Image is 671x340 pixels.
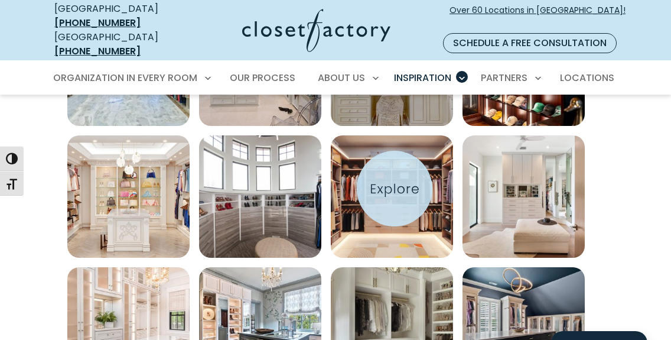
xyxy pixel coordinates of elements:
span: Organization in Every Room [53,71,197,85]
a: Schedule a Free Consultation [443,33,617,53]
div: [GEOGRAPHIC_DATA] [54,30,183,59]
span: Locations [560,71,614,85]
img: Walk-in closet with Slab drawer fronts, LED-lit upper cubbies, double-hang rods, divided shelving... [331,135,453,258]
span: Over 60 Locations in [GEOGRAPHIC_DATA]! [449,4,626,29]
span: Inspiration [394,71,451,85]
img: Contemporary wardrobe closet with slab front cabinet doors and drawers. The central built-in unit... [462,135,585,258]
nav: Primary Menu [45,61,626,95]
span: About Us [318,71,365,85]
a: [PHONE_NUMBER] [54,16,141,30]
a: Open inspiration gallery to preview enlarged image [199,135,321,258]
span: Our Process [230,71,295,85]
img: Closet Factory Logo [242,9,390,52]
img: Circular walk-in closet with modern gray drawers lining the curved walls, topped with open shoe s... [199,135,321,258]
a: Open inspiration gallery to preview enlarged image [331,135,453,258]
span: Partners [481,71,527,85]
a: Open inspiration gallery to preview enlarged image [462,135,585,258]
a: Open inspiration gallery to preview enlarged image [67,135,190,258]
img: Custom walk-in solid wood system with open glass shelving, crown molding, and decorative appliques. [67,135,190,258]
div: [GEOGRAPHIC_DATA] [54,2,183,30]
a: [PHONE_NUMBER] [54,44,141,58]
